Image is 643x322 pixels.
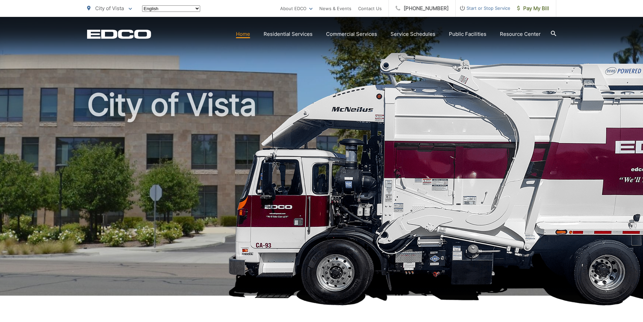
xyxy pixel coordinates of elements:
[142,5,200,12] select: Select a language
[280,4,313,13] a: About EDCO
[319,4,351,13] a: News & Events
[236,30,250,38] a: Home
[358,4,382,13] a: Contact Us
[87,29,151,39] a: EDCD logo. Return to the homepage.
[500,30,541,38] a: Resource Center
[517,4,549,13] span: Pay My Bill
[95,5,124,11] span: City of Vista
[391,30,435,38] a: Service Schedules
[449,30,486,38] a: Public Facilities
[264,30,313,38] a: Residential Services
[87,88,556,302] h1: City of Vista
[326,30,377,38] a: Commercial Services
